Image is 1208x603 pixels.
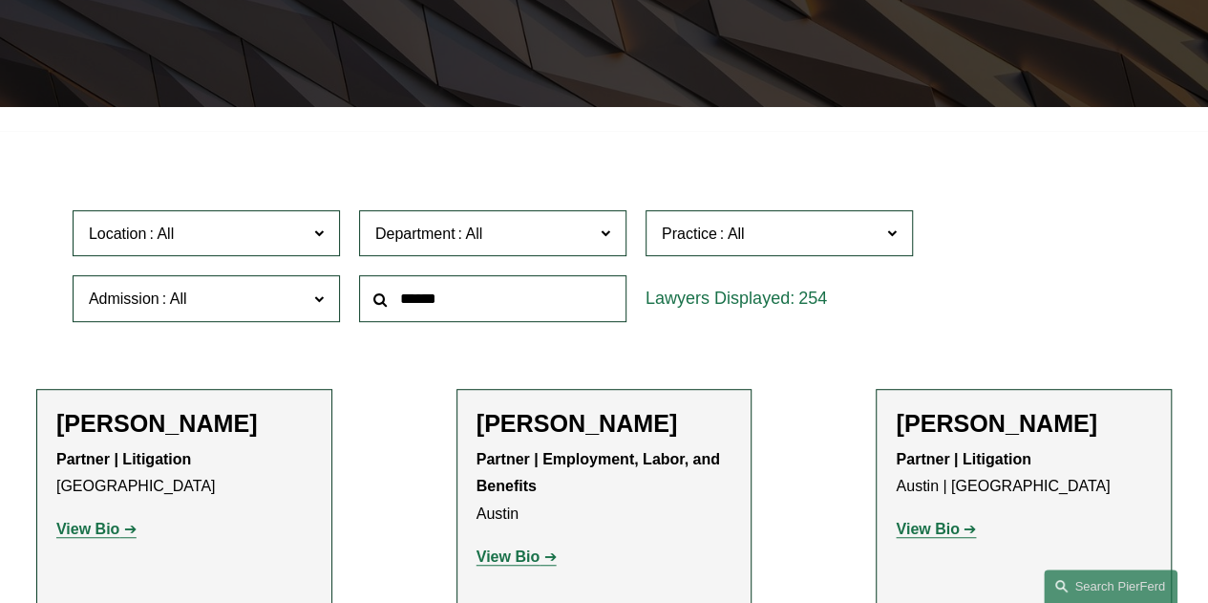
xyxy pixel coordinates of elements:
a: View Bio [477,549,557,565]
span: Location [89,226,147,242]
span: Department [375,226,456,242]
strong: View Bio [477,549,540,565]
a: Search this site [1044,570,1177,603]
h2: [PERSON_NAME] [56,409,312,438]
p: [GEOGRAPHIC_DATA] [56,446,312,502]
a: View Bio [56,521,137,537]
p: Austin [477,446,732,528]
strong: Partner | Employment, Labor, and Benefits [477,451,725,495]
span: Practice [662,226,717,242]
h2: [PERSON_NAME] [896,409,1152,438]
span: Admission [89,291,159,307]
span: 254 [798,289,827,308]
strong: View Bio [896,521,959,537]
h2: [PERSON_NAME] [477,409,732,438]
strong: View Bio [56,521,119,537]
a: View Bio [896,521,976,537]
strong: Partner | Litigation [56,451,191,467]
p: Austin | [GEOGRAPHIC_DATA] [896,446,1152,502]
strong: Partner | Litigation [896,451,1030,467]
